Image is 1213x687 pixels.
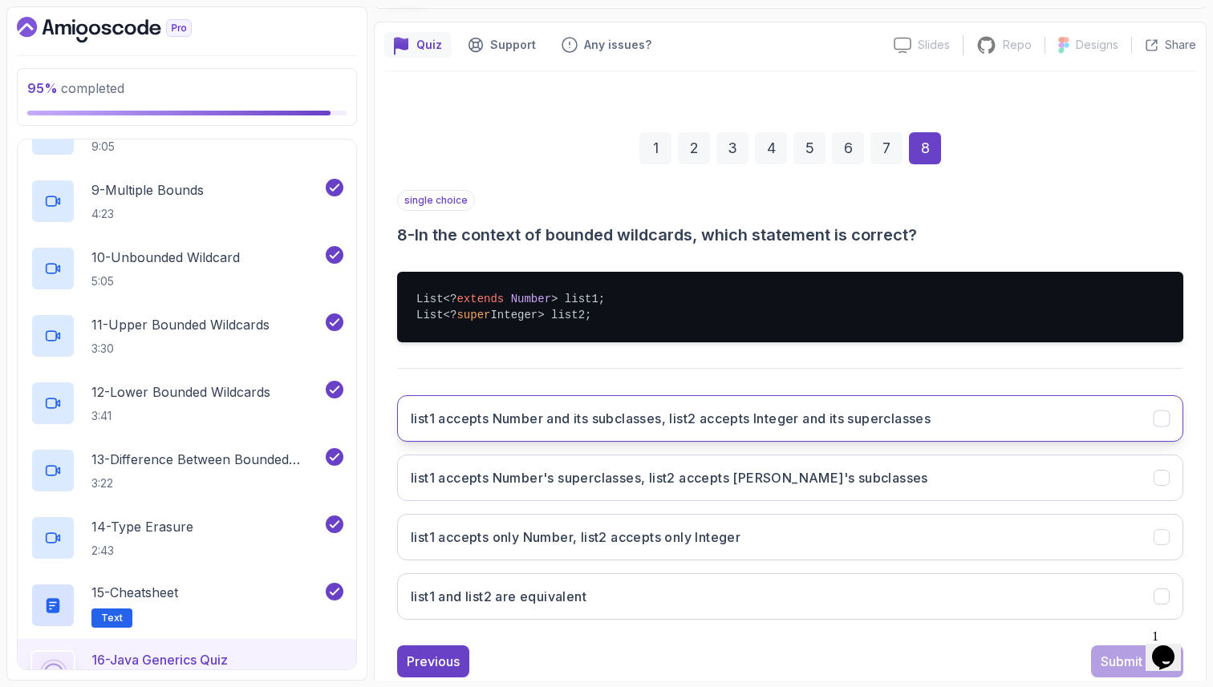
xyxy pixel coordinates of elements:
[91,583,178,602] p: 15 - Cheatsheet
[1131,37,1196,53] button: Share
[30,515,343,560] button: 14-Type Erasure2:43
[918,37,950,53] p: Slides
[397,514,1183,560] button: list1 accepts only Number, list2 accepts only Integer
[456,309,490,321] span: super
[793,132,826,164] div: 5
[384,32,452,58] button: quiz button
[91,450,323,469] p: 13 - Difference Between Bounded Type Parameters And Wildcards
[91,341,270,357] p: 3:30
[397,224,1183,246] h3: 8 - In the context of bounded wildcards, which statement is correct?
[91,408,270,424] p: 3:41
[397,272,1183,342] pre: List<? > list1; List<? Integer> list2;
[17,17,229,42] a: Dashboard
[1101,652,1174,671] div: Submit Quiz
[30,381,343,426] button: 12-Lower Bounded Wildcards3:41
[490,37,536,53] p: Support
[27,80,58,96] span: 95 %
[870,132,903,164] div: 7
[552,32,661,58] button: Feedback button
[91,475,323,491] p: 3:22
[397,645,469,677] button: Previous
[755,132,787,164] div: 4
[30,179,343,224] button: 9-Multiple Bounds4:23
[1076,37,1118,53] p: Designs
[397,573,1183,620] button: list1 and list2 are equivalent
[411,587,586,606] h3: list1 and list2 are equivalent
[716,132,748,164] div: 3
[411,409,931,428] h3: list1 accepts Number and its subclasses, list2 accepts Integer and its superclasses
[411,468,928,487] h3: list1 accepts Number's superclasses, list2 accepts [PERSON_NAME]'s subclasses
[91,180,204,200] p: 9 - Multiple Bounds
[397,190,475,211] p: single choice
[30,246,343,291] button: 10-Unbounded Wildcard5:05
[91,517,193,536] p: 14 - Type Erasure
[91,315,270,334] p: 11 - Upper Bounded Wildcards
[30,448,343,493] button: 13-Difference Between Bounded Type Parameters And Wildcards3:22
[407,652,460,671] div: Previous
[27,80,124,96] span: completed
[397,455,1183,501] button: list1 accepts Number's superclasses, list2 accepts Integer's subclasses
[456,293,504,305] span: extends
[1003,37,1032,53] p: Repo
[511,293,551,305] span: Number
[909,132,941,164] div: 8
[91,206,204,222] p: 4:23
[30,583,343,628] button: 15-CheatsheetText
[91,273,240,289] p: 5:05
[678,132,710,164] div: 2
[416,37,442,53] p: Quiz
[91,248,240,267] p: 10 - Unbounded Wildcard
[411,527,740,547] h3: list1 accepts only Number, list2 accepts only Integer
[1091,645,1183,677] button: Submit Quiz
[639,132,671,164] div: 1
[101,612,123,624] span: Text
[584,37,651,53] p: Any issues?
[91,382,270,402] p: 12 - Lower Bounded Wildcards
[1165,37,1196,53] p: Share
[832,132,864,164] div: 6
[91,543,193,559] p: 2:43
[91,650,228,669] p: 16 - Java Generics Quiz
[1146,623,1197,671] iframe: chat widget
[397,395,1183,442] button: list1 accepts Number and its subclasses, list2 accepts Integer and its superclasses
[91,139,269,155] p: 9:05
[458,32,546,58] button: Support button
[30,313,343,358] button: 11-Upper Bounded Wildcards3:30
